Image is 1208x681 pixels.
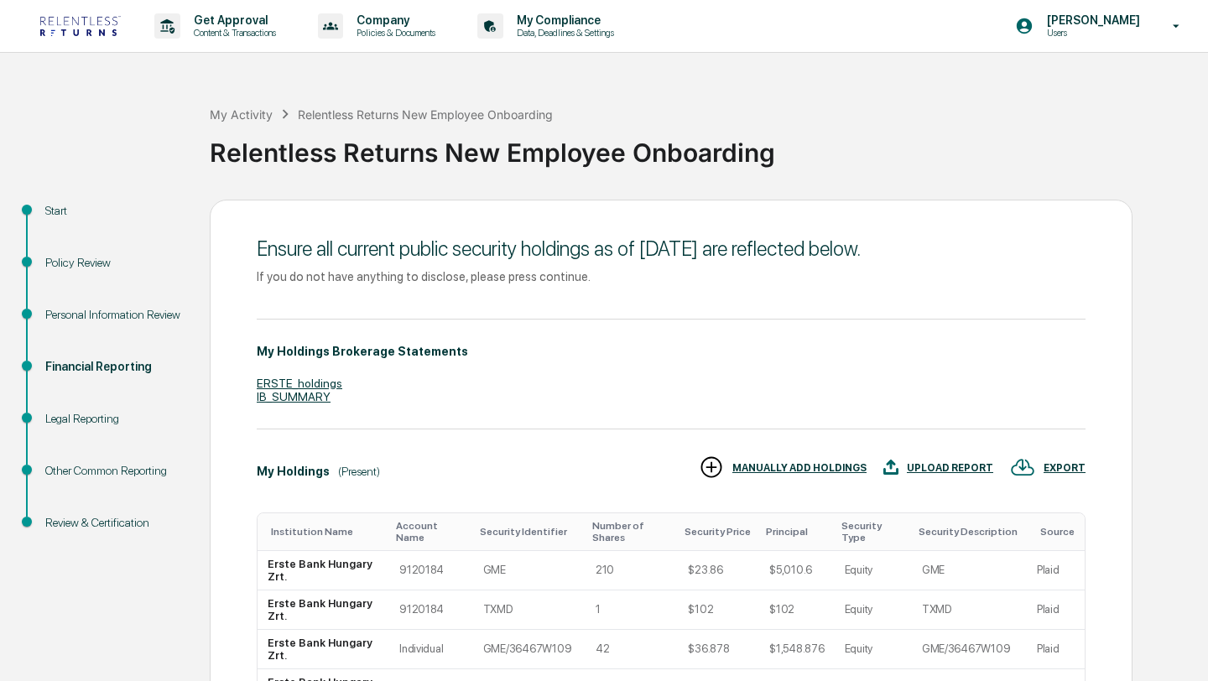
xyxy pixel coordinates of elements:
[473,630,586,669] td: GME/36467W109
[919,526,1020,538] div: Toggle SortBy
[732,462,867,474] div: MANUALLY ADD HOLDINGS
[45,254,183,272] div: Policy Review
[912,551,1027,590] td: GME
[271,526,383,538] div: Toggle SortBy
[210,107,273,122] div: My Activity
[473,551,586,590] td: GME
[759,630,834,669] td: $1,548.876
[907,462,993,474] div: UPLOAD REPORT
[586,551,678,590] td: 210
[759,551,834,590] td: $5,010.6
[180,27,284,39] p: Content & Transactions
[45,306,183,324] div: Personal Information Review
[503,13,622,27] p: My Compliance
[343,13,444,27] p: Company
[1154,626,1200,671] iframe: Open customer support
[1010,455,1035,480] img: EXPORT
[257,345,468,358] div: My Holdings Brokerage Statements
[257,377,1086,390] div: ERSTE_holdings
[1034,27,1148,39] p: Users
[503,27,622,39] p: Data, Deadlines & Settings
[473,590,586,630] td: TXMD
[396,520,466,543] div: Toggle SortBy
[586,630,678,669] td: 42
[759,590,834,630] td: $102
[257,237,1086,261] div: Ensure all current public security holdings as of [DATE] are reflected below.
[45,410,183,428] div: Legal Reporting
[678,551,759,590] td: $23.86
[258,590,389,630] td: Erste Bank Hungary Zrt.
[685,526,752,538] div: Toggle SortBy
[257,465,330,478] div: My Holdings
[257,269,1086,283] div: If you do not have anything to disclose, please press continue.
[298,107,553,122] div: Relentless Returns New Employee Onboarding
[835,630,912,669] td: Equity
[45,202,183,220] div: Start
[766,526,827,538] div: Toggle SortBy
[1044,462,1086,474] div: EXPORT
[883,455,898,480] img: UPLOAD REPORT
[835,551,912,590] td: Equity
[1027,551,1085,590] td: Plaid
[1034,13,1148,27] p: [PERSON_NAME]
[338,465,380,478] div: (Present)
[180,13,284,27] p: Get Approval
[835,590,912,630] td: Equity
[912,630,1027,669] td: GME/36467W109
[389,630,473,669] td: Individual
[258,551,389,590] td: Erste Bank Hungary Zrt.
[678,630,759,669] td: $36.878
[258,630,389,669] td: Erste Bank Hungary Zrt.
[45,358,183,376] div: Financial Reporting
[699,455,724,480] img: MANUALLY ADD HOLDINGS
[45,514,183,532] div: Review & Certification
[389,590,473,630] td: 9120184
[40,16,121,36] img: logo
[1040,526,1078,538] div: Toggle SortBy
[257,390,1086,403] div: IB_SUMMARY
[1027,630,1085,669] td: Plaid
[210,124,1200,168] div: Relentless Returns New Employee Onboarding
[912,590,1027,630] td: TXMD
[1027,590,1085,630] td: Plaid
[586,590,678,630] td: 1
[841,520,905,543] div: Toggle SortBy
[343,27,444,39] p: Policies & Documents
[45,462,183,480] div: Other Common Reporting
[678,590,759,630] td: $102
[389,551,473,590] td: 9120184
[480,526,579,538] div: Toggle SortBy
[592,520,671,543] div: Toggle SortBy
